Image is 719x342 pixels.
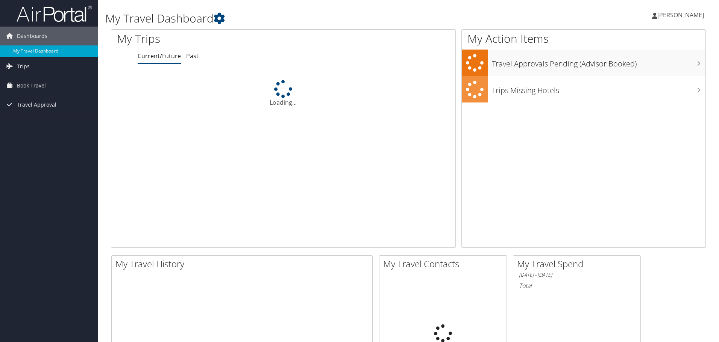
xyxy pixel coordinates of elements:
[519,271,635,279] h6: [DATE] - [DATE]
[492,55,705,69] h3: Travel Approvals Pending (Advisor Booked)
[138,52,181,60] a: Current/Future
[17,5,92,23] img: airportal-logo.png
[492,81,705,96] h3: Trips Missing Hotels
[462,76,705,103] a: Trips Missing Hotels
[117,31,306,47] h1: My Trips
[105,11,510,26] h1: My Travel Dashboard
[652,4,711,26] a: [PERSON_NAME]
[519,282,635,290] h6: Total
[462,31,705,47] h1: My Action Items
[17,76,46,95] span: Book Travel
[462,50,705,76] a: Travel Approvals Pending (Advisor Booked)
[186,52,199,60] a: Past
[383,258,507,270] h2: My Travel Contacts
[517,258,640,270] h2: My Travel Spend
[17,57,30,76] span: Trips
[17,95,56,114] span: Travel Approval
[115,258,372,270] h2: My Travel History
[111,80,455,107] div: Loading...
[17,27,47,45] span: Dashboards
[657,11,704,19] span: [PERSON_NAME]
